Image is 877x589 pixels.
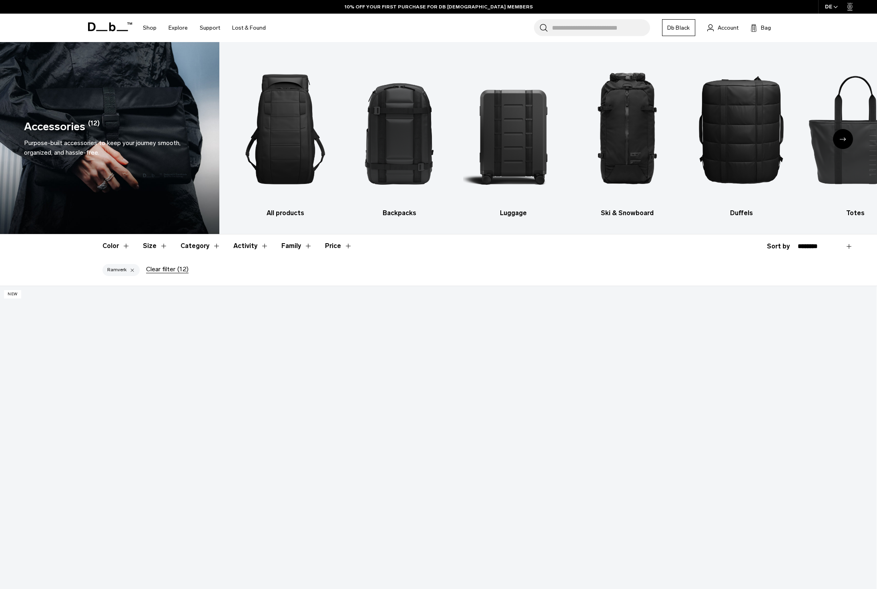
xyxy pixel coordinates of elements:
li: 2 / 10 [349,54,450,218]
a: Db Black [662,19,695,36]
a: 10% OFF YOUR FIRST PURCHASE FOR DB [DEMOGRAPHIC_DATA] MEMBERS [345,3,533,10]
a: Db All products [235,54,335,218]
h3: Backpacks [349,208,450,218]
a: Shop [143,14,157,42]
a: Db Backpacks [349,54,450,218]
h3: Luggage [463,208,563,218]
a: Db Duffels [691,54,791,218]
img: Db [691,54,791,204]
button: Toggle Filter [281,234,312,258]
button: Ramverk [102,264,140,276]
div: Purpose-built accessories to keep your journey smooth, organized, and hassle-free. [24,138,195,157]
h3: Duffels [691,208,791,218]
nav: Main Navigation [137,14,272,42]
button: Bag [751,23,771,32]
a: Explore [169,14,188,42]
a: Db Ski & Snowboard [577,54,677,218]
p: New [4,290,21,299]
span: (12) [177,266,189,273]
img: Db [349,54,450,204]
a: Support [200,14,220,42]
button: Toggle Filter [233,234,269,258]
li: 3 / 10 [463,54,563,218]
button: Toggle Price [325,234,352,258]
a: Db Luggage [463,54,563,218]
span: Bag [761,24,771,32]
img: Db [577,54,677,204]
h3: Ski & Snowboard [577,208,677,218]
li: 1 / 10 [235,54,335,218]
li: 4 / 10 [577,54,677,218]
img: Db [463,54,563,204]
button: Toggle Filter [102,234,130,258]
span: Account [718,24,739,32]
span: (12) [88,119,100,135]
a: Account [707,23,739,32]
button: Clear filter(12) [146,266,189,273]
h3: All products [235,208,335,218]
a: Lost & Found [232,14,266,42]
button: Toggle Filter [143,234,168,258]
button: Toggle Filter [181,234,221,258]
li: 5 / 10 [691,54,791,218]
div: Next slide [833,129,853,149]
h1: Accessories [24,119,85,135]
img: Db [235,54,335,204]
